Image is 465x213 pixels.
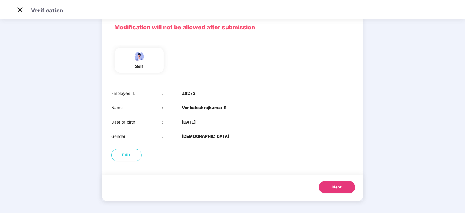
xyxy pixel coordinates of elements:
span: Next [332,184,342,190]
p: Modification will not be allowed after submission [114,23,351,32]
div: : [162,90,182,97]
div: Name [111,105,162,111]
span: Edit [122,152,131,158]
div: : [162,133,182,140]
div: : [162,119,182,125]
button: Edit [111,149,142,161]
div: Employee ID [111,90,162,97]
div: Gender [111,133,162,140]
b: Venkateshrajkumar R [182,105,226,111]
b: Z0273 [182,90,196,97]
b: [DATE] [182,119,196,125]
img: svg+xml;base64,PHN2ZyBpZD0iRW1wbG95ZWVfbWFsZSIgeG1sbnM9Imh0dHA6Ly93d3cudzMub3JnLzIwMDAvc3ZnIiB3aW... [132,51,147,62]
div: : [162,105,182,111]
div: Date of birth [111,119,162,125]
button: Next [319,181,355,193]
b: [DEMOGRAPHIC_DATA] [182,133,229,140]
div: self [132,63,147,70]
